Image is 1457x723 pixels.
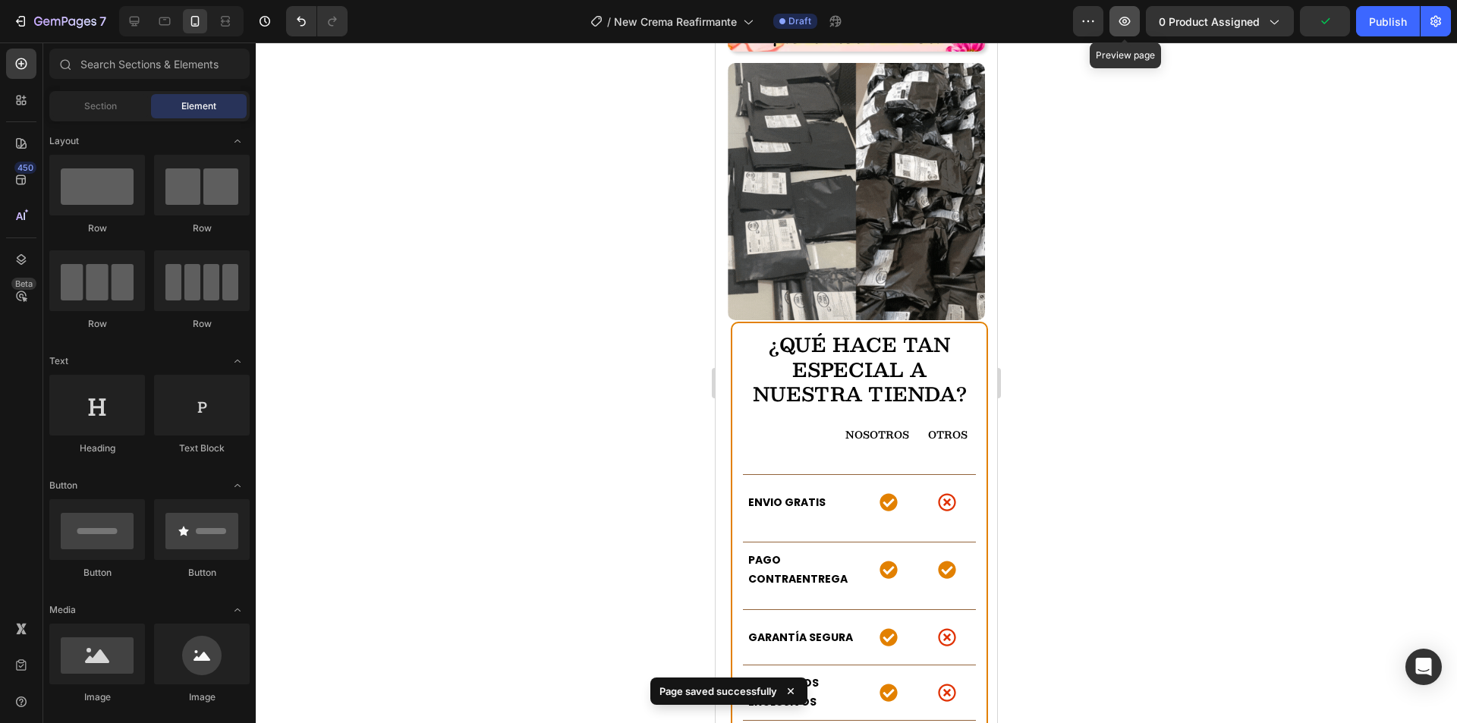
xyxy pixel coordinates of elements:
[6,6,113,36] button: 7
[181,99,216,113] span: Element
[49,134,79,148] span: Layout
[286,6,348,36] div: Undo/Redo
[49,49,250,79] input: Search Sections & Elements
[225,349,250,373] span: Toggle open
[788,14,811,28] span: Draft
[49,222,145,235] div: Row
[225,129,250,153] span: Toggle open
[49,442,145,455] div: Heading
[49,354,68,368] span: Text
[1405,649,1442,685] div: Open Intercom Messenger
[49,603,76,617] span: Media
[49,479,77,492] span: Button
[84,99,117,113] span: Section
[154,222,250,235] div: Row
[1159,14,1260,30] span: 0 product assigned
[49,566,145,580] div: Button
[154,566,250,580] div: Button
[154,442,250,455] div: Text Block
[1146,6,1294,36] button: 0 product assigned
[716,42,997,723] iframe: Design area
[99,12,106,30] p: 7
[11,278,36,290] div: Beta
[614,14,737,30] span: New Crema Reafirmante
[225,473,250,498] span: Toggle open
[225,598,250,622] span: Toggle open
[1356,6,1420,36] button: Publish
[49,690,145,704] div: Image
[607,14,611,30] span: /
[1369,14,1407,30] div: Publish
[14,162,36,174] div: 450
[154,690,250,704] div: Image
[49,317,145,331] div: Row
[154,317,250,331] div: Row
[659,684,777,699] p: Page saved successfully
